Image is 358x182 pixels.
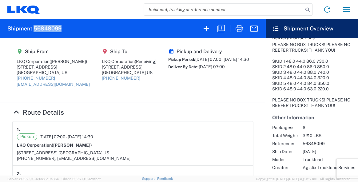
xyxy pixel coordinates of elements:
span: 6 [303,125,355,130]
h5: Ship To [102,49,157,54]
span: [DATE] 07:00 [199,64,225,69]
span: [DATE] [303,149,355,154]
div: LKQ Corporation [102,59,157,64]
span: (Receiving) [135,59,157,64]
a: Hide Details [12,109,64,116]
div: [PHONE_NUMBER], [EMAIL_ADDRESS][DOMAIN_NAME] [17,156,249,161]
h2: Shipment 56848099 [7,25,62,32]
span: 56848099 [303,141,355,146]
strong: LKQ Corporation [17,143,92,148]
span: [DATE] 07:00 - [DATE] 14:30 [39,134,93,140]
input: Shipment, tracking or reference number [144,4,303,15]
span: 3210 LBS [303,133,355,138]
h6: Delivery Instructions [272,35,352,41]
span: Ship Date: [272,149,298,154]
strong: 2. [17,170,21,178]
span: Deliver By Date: [168,65,199,69]
span: Copyright © [DATE]-[DATE] Agistix Inc., All Rights Reserved [256,176,351,182]
span: Mode: [272,157,298,162]
span: Agistix Truckload Services [303,165,355,170]
div: [GEOGRAPHIC_DATA] US [102,70,157,75]
strong: 1. [17,126,20,133]
span: Creator: [272,165,298,170]
h5: Pickup and Delivery [168,49,249,54]
div: [GEOGRAPHIC_DATA] US [17,70,90,75]
div: [STREET_ADDRESS] [17,64,90,70]
a: [PHONE_NUMBER] [17,76,55,81]
span: Truckload [303,157,355,162]
span: Pickup Period: [168,57,195,62]
span: [GEOGRAPHIC_DATA] US [58,150,109,155]
header: Shipment Overview [266,19,358,38]
span: Client: 2025.19.0-129fbcf [62,177,101,181]
div: LKQ Corporation [17,59,90,64]
span: [DATE] 07:00 - [DATE] 14:30 [195,57,249,62]
span: Packages: [272,125,298,130]
span: [STREET_ADDRESS], [17,150,58,155]
span: Pickup [17,133,37,140]
a: Support [142,177,157,180]
div: [STREET_ADDRESS] [102,64,157,70]
span: Total Weight: [272,133,298,138]
a: Feedback [157,177,173,180]
a: [PHONE_NUMBER] [102,76,140,81]
span: Reference: [272,141,298,146]
h5: Other Information [272,115,352,121]
h5: Ship From [17,49,90,54]
div: PLEASE NO BOX TRUCKS! PLEASE NO REEFER TRUCKS! THANK YOU! SKID 1 48.0 44.0 86.0 730.0 SKID 2 48.0... [272,42,352,108]
a: [EMAIL_ADDRESS][DOMAIN_NAME] [17,82,90,87]
span: Server: 2025.19.0-49328d0a35e [7,177,59,181]
span: ([PERSON_NAME]) [52,143,92,148]
span: ([PERSON_NAME]) [50,59,87,64]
